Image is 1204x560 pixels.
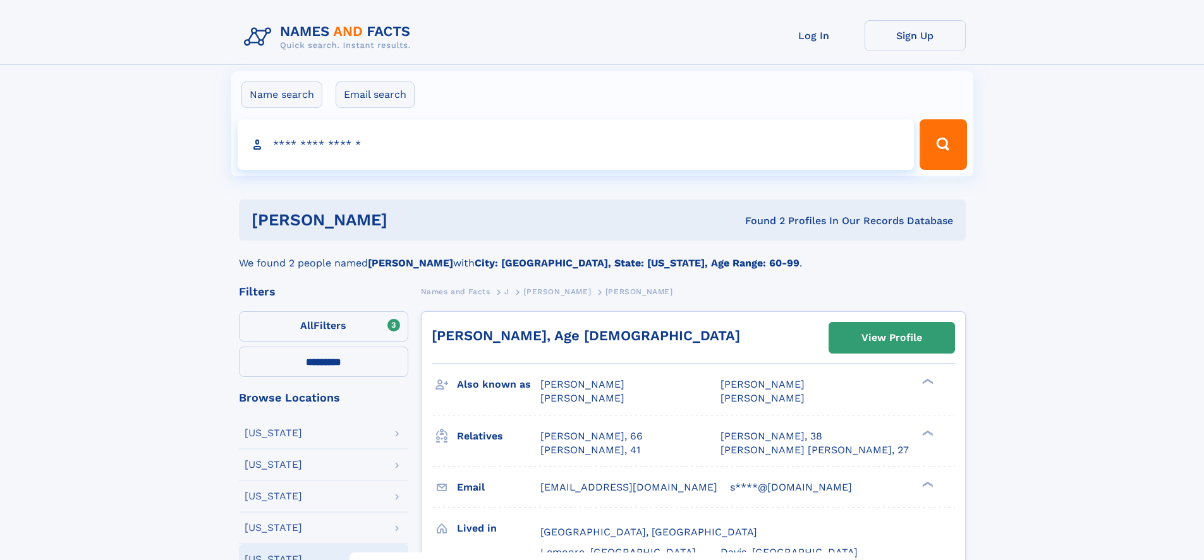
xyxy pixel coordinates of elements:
[239,311,408,342] label: Filters
[241,81,322,108] label: Name search
[919,378,934,386] div: ❯
[457,374,540,395] h3: Also known as
[421,283,490,299] a: Names and Facts
[721,429,822,443] a: [PERSON_NAME], 38
[432,328,740,343] a: [PERSON_NAME], Age [DEMOGRAPHIC_DATA]
[368,257,453,269] b: [PERSON_NAME]
[245,428,302,438] div: [US_STATE]
[540,378,624,390] span: [PERSON_NAME]
[475,257,800,269] b: City: [GEOGRAPHIC_DATA], State: [US_STATE], Age Range: 60-99
[861,323,922,352] div: View Profile
[504,283,509,299] a: J
[245,491,302,501] div: [US_STATE]
[540,546,696,558] span: Lemoore, [GEOGRAPHIC_DATA]
[540,443,640,457] a: [PERSON_NAME], 41
[721,443,909,457] a: [PERSON_NAME] [PERSON_NAME], 27
[252,212,566,228] h1: [PERSON_NAME]
[865,20,966,51] a: Sign Up
[721,546,858,558] span: Davis, [GEOGRAPHIC_DATA]
[245,460,302,470] div: [US_STATE]
[523,283,591,299] a: [PERSON_NAME]
[504,287,509,296] span: J
[920,119,966,170] button: Search Button
[300,319,313,331] span: All
[457,426,540,447] h3: Relatives
[239,20,421,54] img: Logo Names and Facts
[457,477,540,498] h3: Email
[763,20,865,51] a: Log In
[605,287,673,296] span: [PERSON_NAME]
[239,286,408,297] div: Filters
[540,526,757,538] span: [GEOGRAPHIC_DATA], [GEOGRAPHIC_DATA]
[540,429,643,443] a: [PERSON_NAME], 66
[540,481,717,493] span: [EMAIL_ADDRESS][DOMAIN_NAME]
[540,392,624,404] span: [PERSON_NAME]
[919,480,934,488] div: ❯
[523,287,591,296] span: [PERSON_NAME]
[336,81,415,108] label: Email search
[829,323,954,353] a: View Profile
[566,214,953,228] div: Found 2 Profiles In Our Records Database
[239,392,408,403] div: Browse Locations
[919,429,934,437] div: ❯
[245,523,302,533] div: [US_STATE]
[457,518,540,539] h3: Lived in
[238,119,915,170] input: search input
[721,392,805,404] span: [PERSON_NAME]
[721,378,805,390] span: [PERSON_NAME]
[239,241,966,271] div: We found 2 people named with .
